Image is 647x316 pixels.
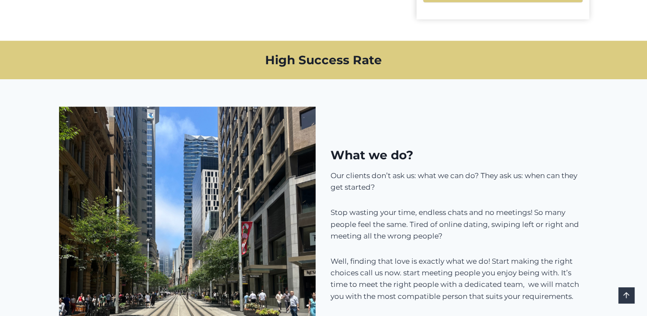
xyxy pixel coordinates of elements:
p: Stop wasting your time, endless chats and no meetings! So many people feel the same. Tired of onl... [331,207,589,242]
p: Our clients don’t ask us: what we can do? They ask us: when can they get started? [331,170,589,193]
h2: What we do? [331,146,589,164]
a: Scroll to top [618,287,634,303]
p: Well, finding that love is exactly what we do! Start making the right choices call us now. start ... [331,256,589,302]
h2: High Success Rate [58,51,589,69]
